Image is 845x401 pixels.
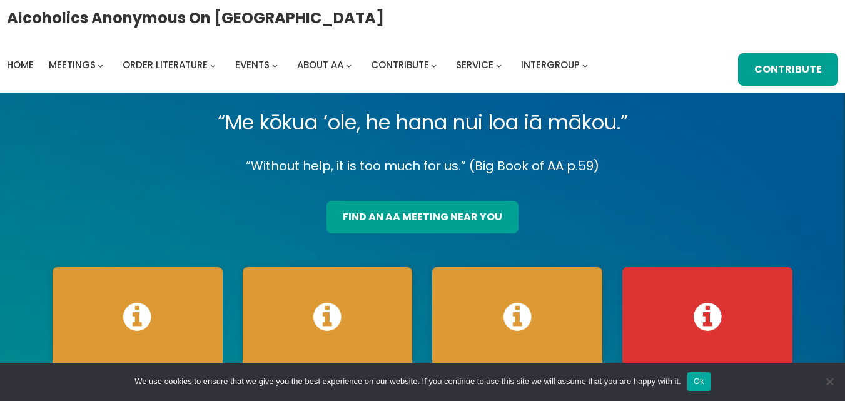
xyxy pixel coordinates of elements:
span: We use cookies to ensure that we give you the best experience on our website. If you continue to ... [134,375,681,388]
a: Intergroup [521,56,580,74]
button: Events submenu [272,62,278,68]
a: Contribute [371,56,429,74]
span: Intergroup [521,58,580,71]
a: Service [456,56,493,74]
span: Home [7,58,34,71]
span: Meetings [49,58,96,71]
a: find an aa meeting near you [326,201,519,233]
h4: OIG Reports [445,361,590,380]
a: Events [235,56,270,74]
nav: Intergroup [7,56,592,74]
span: Service [456,58,493,71]
span: Events [235,58,270,71]
button: Order Literature submenu [210,62,216,68]
p: “Without help, it is too much for us.” (Big Book of AA p.59) [43,155,803,177]
a: Alcoholics Anonymous on [GEOGRAPHIC_DATA] [7,4,384,31]
a: Home [7,56,34,74]
button: Contribute submenu [431,62,437,68]
button: Ok [687,372,711,391]
a: Contribute [738,53,838,86]
h4: Service [255,361,400,380]
a: Meetings [49,56,96,74]
span: Order Literature [123,58,208,71]
button: Intergroup submenu [582,62,588,68]
p: “Me kōkua ‘ole, he hana nui loa iā mākou.” [43,105,803,140]
h4: We Need Web Techs! [635,361,780,398]
span: About AA [297,58,343,71]
span: Contribute [371,58,429,71]
h4: OIG Basics [65,361,210,380]
button: Service submenu [496,62,502,68]
button: Meetings submenu [98,62,103,68]
a: About AA [297,56,343,74]
span: No [823,375,836,388]
button: About AA submenu [346,62,352,68]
